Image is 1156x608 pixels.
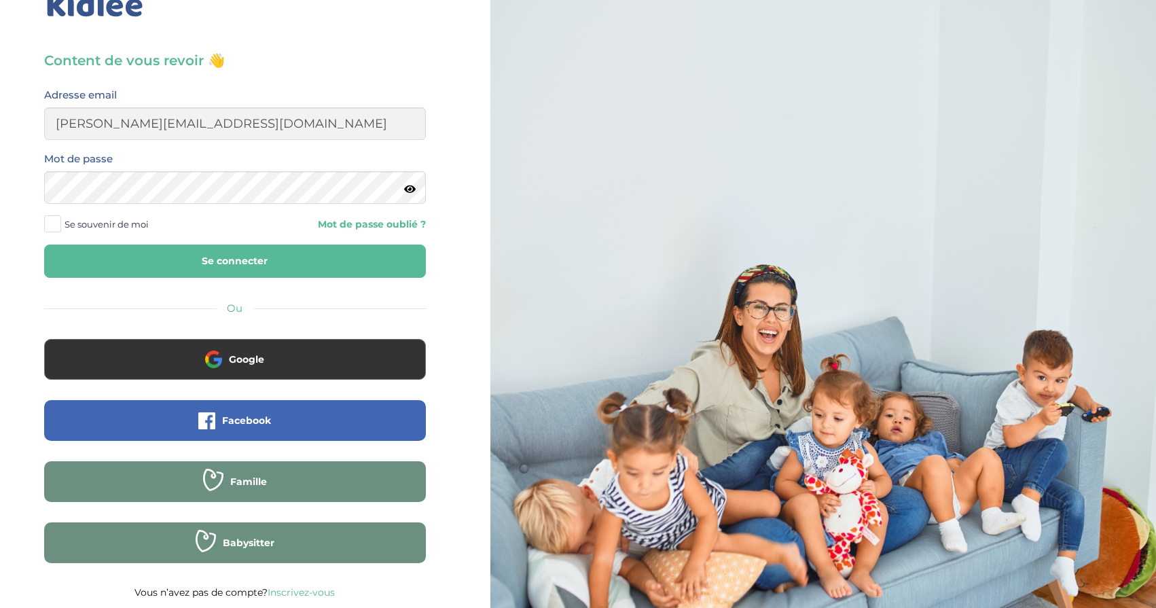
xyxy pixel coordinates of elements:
a: Mot de passe oublié ? [245,218,426,231]
a: Google [44,362,426,375]
button: Babysitter [44,522,426,563]
a: Inscrivez-vous [268,586,335,598]
span: Babysitter [223,536,274,550]
label: Adresse email [44,86,117,104]
input: Email [44,107,426,140]
button: Se connecter [44,245,426,278]
button: Famille [44,461,426,502]
span: Ou [227,302,242,315]
button: Google [44,339,426,380]
span: Famille [230,475,267,488]
span: Se souvenir de moi [65,215,149,233]
label: Mot de passe [44,150,113,168]
span: Google [229,353,264,366]
a: Famille [44,484,426,497]
p: Vous n’avez pas de compte? [44,584,426,601]
a: Babysitter [44,546,426,558]
button: Facebook [44,400,426,441]
h3: Content de vous revoir 👋 [44,51,426,70]
img: facebook.png [198,412,215,429]
img: google.png [205,351,222,368]
a: Facebook [44,423,426,436]
span: Facebook [222,414,271,427]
